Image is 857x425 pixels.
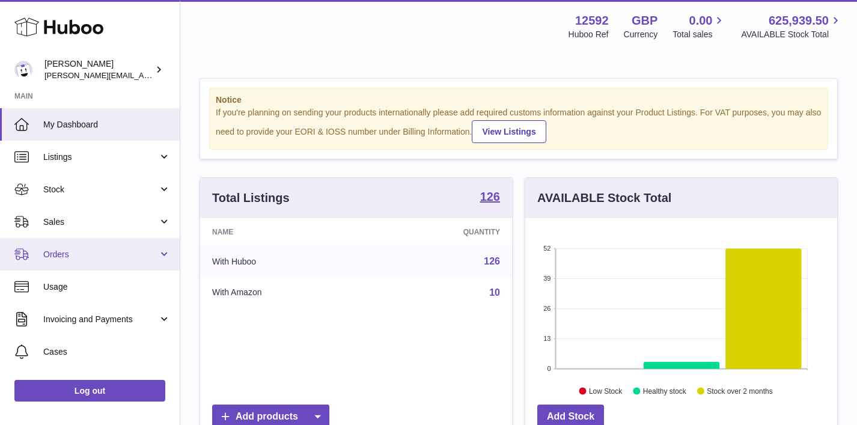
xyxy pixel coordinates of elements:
[589,387,623,395] text: Low Stock
[569,29,609,40] div: Huboo Ref
[216,94,822,106] strong: Notice
[537,190,671,206] h3: AVAILABLE Stock Total
[14,61,32,79] img: alessandra@kiwivapor.com
[624,29,658,40] div: Currency
[43,119,171,130] span: My Dashboard
[741,29,843,40] span: AVAILABLE Stock Total
[575,13,609,29] strong: 12592
[543,245,550,252] text: 52
[472,120,546,143] a: View Listings
[672,13,726,40] a: 0.00 Total sales
[741,13,843,40] a: 625,939.50 AVAILABLE Stock Total
[43,281,171,293] span: Usage
[547,365,550,372] text: 0
[216,107,822,143] div: If you're planning on sending your products internationally please add required customs informati...
[689,13,713,29] span: 0.00
[543,305,550,312] text: 26
[43,346,171,358] span: Cases
[632,13,657,29] strong: GBP
[14,380,165,402] a: Log out
[43,249,158,260] span: Orders
[200,277,371,308] td: With Amazon
[543,275,550,282] text: 39
[43,216,158,228] span: Sales
[480,191,500,203] strong: 126
[43,314,158,325] span: Invoicing and Payments
[44,58,153,81] div: [PERSON_NAME]
[212,190,290,206] h3: Total Listings
[44,70,241,80] span: [PERSON_NAME][EMAIL_ADDRESS][DOMAIN_NAME]
[200,218,371,246] th: Name
[200,246,371,277] td: With Huboo
[480,191,500,205] a: 126
[489,287,500,298] a: 10
[643,387,687,395] text: Healthy stock
[43,151,158,163] span: Listings
[672,29,726,40] span: Total sales
[43,184,158,195] span: Stock
[769,13,829,29] span: 625,939.50
[484,256,500,266] a: 126
[707,387,772,395] text: Stock over 2 months
[371,218,512,246] th: Quantity
[543,335,550,342] text: 13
